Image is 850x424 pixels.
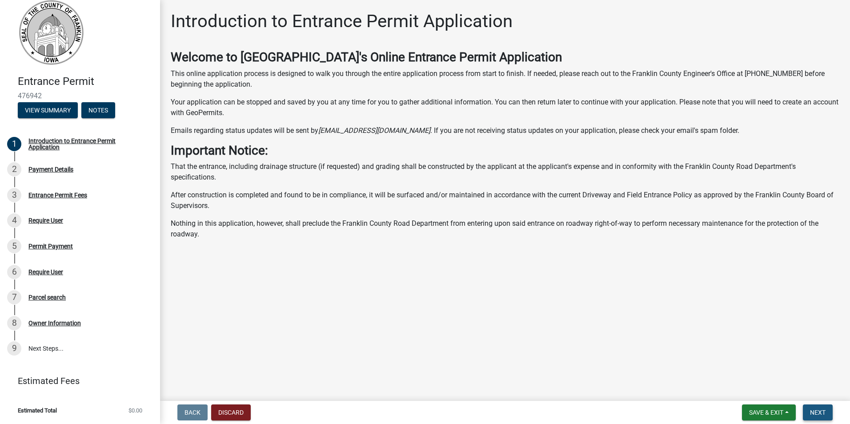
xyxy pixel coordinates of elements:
div: Introduction to Entrance Permit Application [28,138,146,150]
div: 8 [7,316,21,330]
button: Discard [211,404,251,420]
div: Owner Information [28,320,81,326]
div: 1 [7,137,21,151]
p: Emails regarding status updates will be sent by . If you are not receiving status updates on your... [171,125,839,136]
p: This online application process is designed to walk you through the entire application process fr... [171,68,839,90]
span: Save & Exit [749,409,783,416]
div: Require User [28,269,63,275]
div: Require User [28,217,63,224]
div: 5 [7,239,21,253]
h1: Introduction to Entrance Permit Application [171,11,513,32]
div: 6 [7,265,21,279]
span: Back [184,409,200,416]
div: 4 [7,213,21,228]
div: 9 [7,341,21,356]
p: Your application can be stopped and saved by you at any time for you to gather additional informa... [171,97,839,118]
span: Next [810,409,826,416]
div: Parcel search [28,294,66,300]
div: 7 [7,290,21,304]
button: View Summary [18,102,78,118]
wm-modal-confirm: Notes [81,107,115,114]
strong: Important Notice: [171,143,268,158]
button: Notes [81,102,115,118]
wm-modal-confirm: Summary [18,107,78,114]
div: Payment Details [28,166,73,172]
button: Back [177,404,208,420]
div: 2 [7,162,21,176]
button: Next [803,404,833,420]
button: Save & Exit [742,404,796,420]
div: Permit Payment [28,243,73,249]
p: After construction is completed and found to be in compliance, it will be surfaced and/or maintai... [171,190,839,211]
p: That the entrance, including drainage structure (if requested) and grading shall be constructed b... [171,161,839,183]
span: $0.00 [128,408,142,413]
a: Estimated Fees [7,372,146,390]
div: 3 [7,188,21,202]
span: 476942 [18,92,142,100]
p: Nothing in this application, however, shall preclude the Franklin County Road Department from ent... [171,218,839,240]
strong: Welcome to [GEOGRAPHIC_DATA]'s Online Entrance Permit Application [171,50,562,64]
div: Entrance Permit Fees [28,192,87,198]
span: Estimated Total [18,408,57,413]
h4: Entrance Permit [18,75,153,88]
i: [EMAIL_ADDRESS][DOMAIN_NAME] [318,126,430,135]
